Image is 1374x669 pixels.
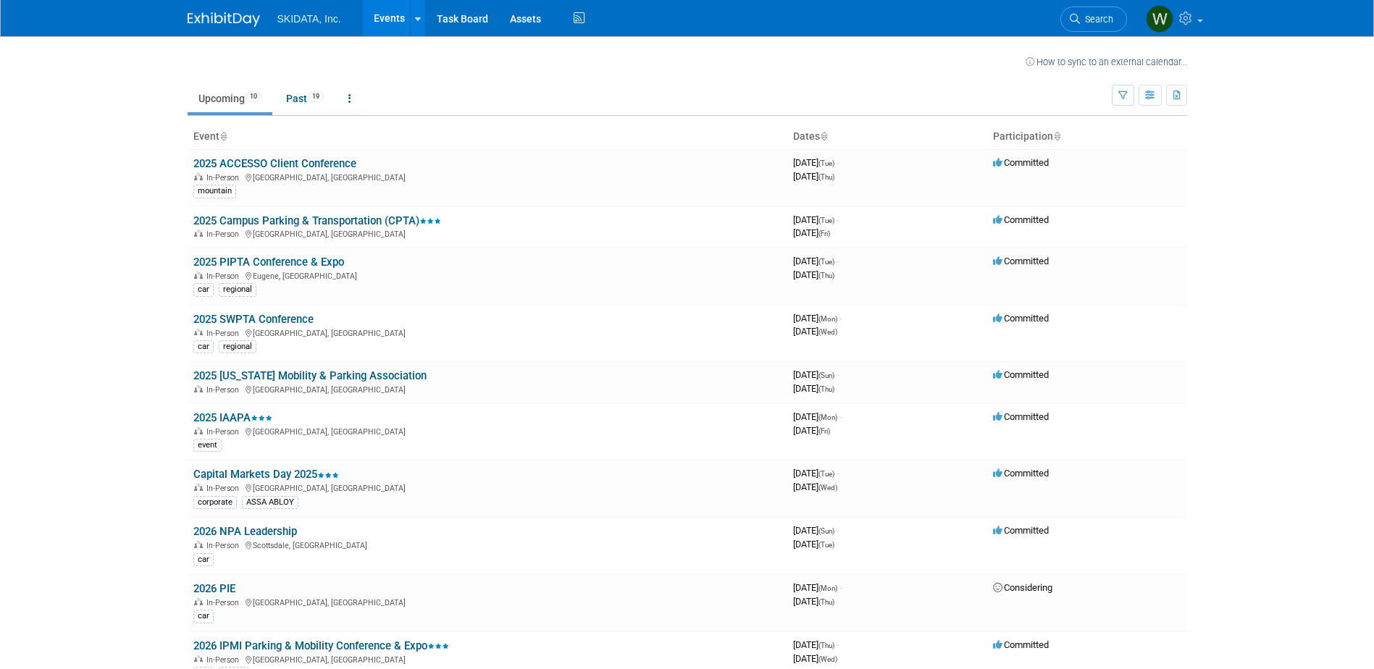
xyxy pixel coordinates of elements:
[194,598,203,605] img: In-Person Event
[993,468,1049,479] span: Committed
[818,413,837,421] span: (Mon)
[1053,130,1060,142] a: Sort by Participation Type
[193,481,782,493] div: [GEOGRAPHIC_DATA], [GEOGRAPHIC_DATA]
[818,655,837,663] span: (Wed)
[793,269,834,280] span: [DATE]
[818,541,834,549] span: (Tue)
[818,371,834,379] span: (Sun)
[188,125,787,149] th: Event
[246,91,261,102] span: 10
[818,328,837,336] span: (Wed)
[837,639,839,650] span: -
[193,269,782,281] div: Eugene, [GEOGRAPHIC_DATA]
[193,596,782,607] div: [GEOGRAPHIC_DATA], [GEOGRAPHIC_DATA]
[193,553,214,566] div: car
[206,598,243,607] span: In-Person
[1146,5,1173,33] img: Wesley Martin
[839,582,842,593] span: -
[837,369,839,380] span: -
[194,655,203,662] img: In-Person Event
[188,85,272,112] a: Upcoming10
[818,272,834,279] span: (Thu)
[206,655,243,665] span: In-Person
[818,230,830,237] span: (Fri)
[193,411,272,424] a: 2025 IAAPA
[206,541,243,550] span: In-Person
[818,584,837,592] span: (Mon)
[993,525,1049,536] span: Committed
[820,130,827,142] a: Sort by Start Date
[793,369,839,380] span: [DATE]
[1026,56,1187,67] a: How to sync to an external calendar...
[193,610,214,623] div: car
[1080,14,1113,25] span: Search
[839,313,842,324] span: -
[193,283,214,296] div: car
[793,539,834,550] span: [DATE]
[193,327,782,338] div: [GEOGRAPHIC_DATA], [GEOGRAPHIC_DATA]
[194,427,203,434] img: In-Person Event
[818,173,834,181] span: (Thu)
[993,313,1049,324] span: Committed
[193,468,339,481] a: Capital Markets Day 2025
[188,12,260,27] img: ExhibitDay
[194,329,203,336] img: In-Person Event
[194,541,203,548] img: In-Person Event
[194,173,203,180] img: In-Person Event
[277,13,341,25] span: SKIDATA, Inc.
[206,329,243,338] span: In-Person
[193,496,237,509] div: corporate
[193,439,222,452] div: event
[219,130,227,142] a: Sort by Event Name
[193,525,297,538] a: 2026 NPA Leadership
[206,230,243,239] span: In-Person
[793,425,830,436] span: [DATE]
[993,411,1049,422] span: Committed
[308,91,324,102] span: 19
[193,214,441,227] a: 2025 Campus Parking & Transportation (CPTA)
[818,641,834,649] span: (Thu)
[993,214,1049,225] span: Committed
[193,171,782,182] div: [GEOGRAPHIC_DATA], [GEOGRAPHIC_DATA]
[993,639,1049,650] span: Committed
[206,173,243,182] span: In-Person
[193,639,449,652] a: 2026 IPMI Parking & Mobility Conference & Expo
[793,313,842,324] span: [DATE]
[194,230,203,237] img: In-Person Event
[818,527,834,535] span: (Sun)
[839,411,842,422] span: -
[993,582,1052,593] span: Considering
[818,598,834,606] span: (Thu)
[993,369,1049,380] span: Committed
[793,214,839,225] span: [DATE]
[837,214,839,225] span: -
[206,272,243,281] span: In-Person
[219,340,256,353] div: regional
[793,639,839,650] span: [DATE]
[193,425,782,437] div: [GEOGRAPHIC_DATA], [GEOGRAPHIC_DATA]
[793,227,830,238] span: [DATE]
[793,411,842,422] span: [DATE]
[793,481,837,492] span: [DATE]
[993,157,1049,168] span: Committed
[193,256,344,269] a: 2025 PIPTA Conference & Expo
[793,256,839,266] span: [DATE]
[193,383,782,395] div: [GEOGRAPHIC_DATA], [GEOGRAPHIC_DATA]
[818,385,834,393] span: (Thu)
[793,596,834,607] span: [DATE]
[818,159,834,167] span: (Tue)
[818,216,834,224] span: (Tue)
[837,468,839,479] span: -
[193,227,782,239] div: [GEOGRAPHIC_DATA], [GEOGRAPHIC_DATA]
[193,369,427,382] a: 2025 [US_STATE] Mobility & Parking Association
[193,539,782,550] div: Scottsdale, [GEOGRAPHIC_DATA]
[242,496,298,509] div: ASSA ABLOY
[206,484,243,493] span: In-Person
[793,157,839,168] span: [DATE]
[993,256,1049,266] span: Committed
[818,315,837,323] span: (Mon)
[193,340,214,353] div: car
[818,470,834,478] span: (Tue)
[275,85,335,112] a: Past19
[793,383,834,394] span: [DATE]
